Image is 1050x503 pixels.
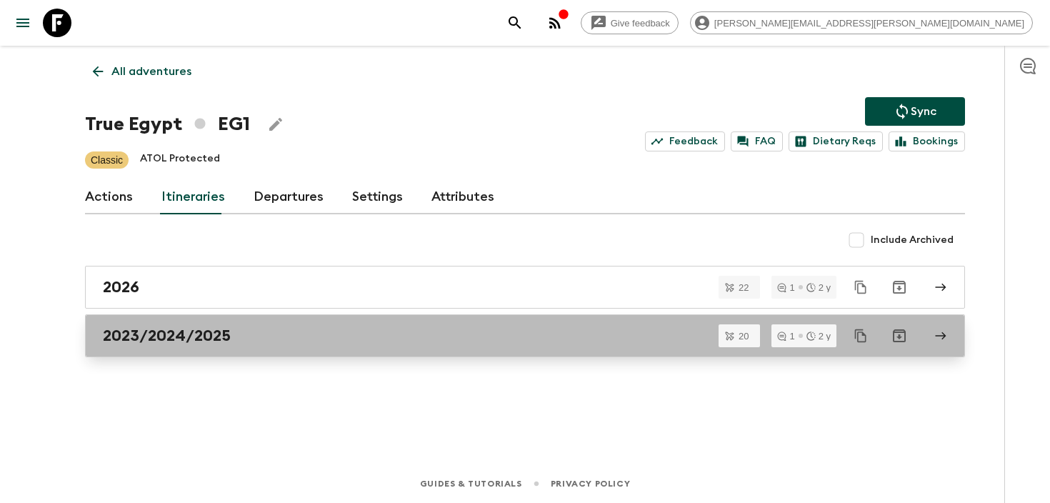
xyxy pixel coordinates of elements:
button: Edit Adventure Title [261,110,290,139]
div: [PERSON_NAME][EMAIL_ADDRESS][PERSON_NAME][DOMAIN_NAME] [690,11,1033,34]
div: 1 [777,283,794,292]
button: Archive [885,273,914,302]
span: Include Archived [871,233,954,247]
a: Guides & Tutorials [420,476,522,492]
p: Sync [911,103,936,120]
p: Classic [91,153,123,167]
a: Settings [352,180,403,214]
p: All adventures [111,63,191,80]
button: Duplicate [848,274,874,300]
a: Bookings [889,131,965,151]
a: Departures [254,180,324,214]
h2: 2023/2024/2025 [103,327,231,345]
button: menu [9,9,37,37]
a: Dietary Reqs [789,131,883,151]
span: 20 [730,332,757,341]
span: [PERSON_NAME][EMAIL_ADDRESS][PERSON_NAME][DOMAIN_NAME] [706,18,1032,29]
a: Feedback [645,131,725,151]
a: FAQ [731,131,783,151]
span: Give feedback [603,18,678,29]
h1: True Egypt EG1 [85,110,250,139]
p: ATOL Protected [140,151,220,169]
a: All adventures [85,57,199,86]
h2: 2026 [103,278,139,297]
div: 2 y [806,332,831,341]
button: Duplicate [848,323,874,349]
a: 2023/2024/2025 [85,314,965,357]
a: Itineraries [161,180,225,214]
button: Archive [885,322,914,350]
a: Give feedback [581,11,679,34]
a: 2026 [85,266,965,309]
div: 2 y [806,283,831,292]
span: 22 [730,283,757,292]
div: 1 [777,332,794,341]
button: search adventures [501,9,529,37]
a: Attributes [431,180,494,214]
button: Sync adventure departures to the booking engine [865,97,965,126]
a: Actions [85,180,133,214]
a: Privacy Policy [551,476,630,492]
